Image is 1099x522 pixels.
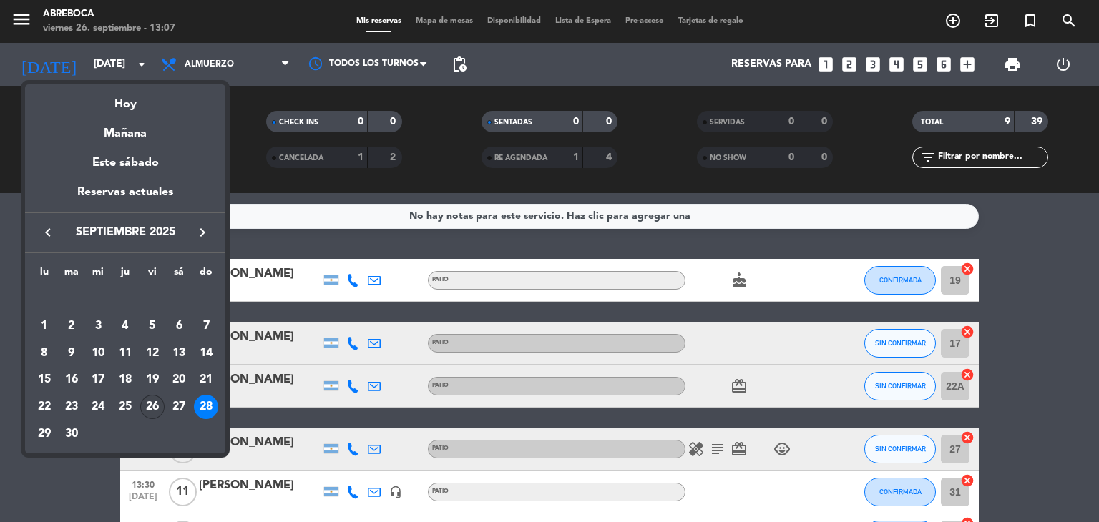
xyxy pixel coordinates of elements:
div: 8 [32,341,57,365]
div: 16 [59,368,84,392]
td: 18 de septiembre de 2025 [112,366,139,393]
th: domingo [192,264,220,286]
td: 12 de septiembre de 2025 [139,340,166,367]
td: 29 de septiembre de 2025 [31,420,58,448]
th: sábado [166,264,193,286]
td: 30 de septiembre de 2025 [58,420,85,448]
th: martes [58,264,85,286]
div: 6 [167,314,191,338]
div: 5 [140,314,165,338]
td: 27 de septiembre de 2025 [166,393,193,420]
td: 2 de septiembre de 2025 [58,312,85,340]
td: 20 de septiembre de 2025 [166,366,193,393]
i: keyboard_arrow_right [194,224,211,241]
td: 25 de septiembre de 2025 [112,393,139,420]
div: 11 [113,341,137,365]
div: 12 [140,341,165,365]
td: 8 de septiembre de 2025 [31,340,58,367]
td: 22 de septiembre de 2025 [31,393,58,420]
div: 2 [59,314,84,338]
div: 17 [86,368,110,392]
div: 18 [113,368,137,392]
th: lunes [31,264,58,286]
div: 24 [86,395,110,419]
td: 15 de septiembre de 2025 [31,366,58,393]
div: 29 [32,422,57,446]
td: 14 de septiembre de 2025 [192,340,220,367]
td: 16 de septiembre de 2025 [58,366,85,393]
div: 27 [167,395,191,419]
th: miércoles [84,264,112,286]
div: Mañana [25,114,225,143]
div: 25 [113,395,137,419]
div: 26 [140,395,165,419]
td: 13 de septiembre de 2025 [166,340,193,367]
td: 23 de septiembre de 2025 [58,393,85,420]
td: 7 de septiembre de 2025 [192,312,220,340]
td: 6 de septiembre de 2025 [166,312,193,340]
td: 24 de septiembre de 2025 [84,393,112,420]
td: 19 de septiembre de 2025 [139,366,166,393]
div: 20 [167,368,191,392]
button: keyboard_arrow_left [35,223,61,242]
td: 17 de septiembre de 2025 [84,366,112,393]
div: 23 [59,395,84,419]
span: septiembre 2025 [61,223,190,242]
td: 10 de septiembre de 2025 [84,340,112,367]
div: 10 [86,341,110,365]
th: jueves [112,264,139,286]
div: 21 [194,368,218,392]
button: keyboard_arrow_right [190,223,215,242]
td: 3 de septiembre de 2025 [84,312,112,340]
td: 9 de septiembre de 2025 [58,340,85,367]
td: 1 de septiembre de 2025 [31,312,58,340]
div: 7 [194,314,218,338]
div: Reservas actuales [25,183,225,212]
div: Hoy [25,84,225,114]
div: 28 [194,395,218,419]
i: keyboard_arrow_left [39,224,57,241]
div: 22 [32,395,57,419]
td: 21 de septiembre de 2025 [192,366,220,393]
td: 26 de septiembre de 2025 [139,393,166,420]
td: 28 de septiembre de 2025 [192,393,220,420]
div: 14 [194,341,218,365]
div: 13 [167,341,191,365]
td: 11 de septiembre de 2025 [112,340,139,367]
div: 3 [86,314,110,338]
div: 30 [59,422,84,446]
div: 4 [113,314,137,338]
div: 15 [32,368,57,392]
th: viernes [139,264,166,286]
td: SEP. [31,285,220,312]
div: 19 [140,368,165,392]
td: 5 de septiembre de 2025 [139,312,166,340]
div: 1 [32,314,57,338]
div: Este sábado [25,143,225,183]
td: 4 de septiembre de 2025 [112,312,139,340]
div: 9 [59,341,84,365]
